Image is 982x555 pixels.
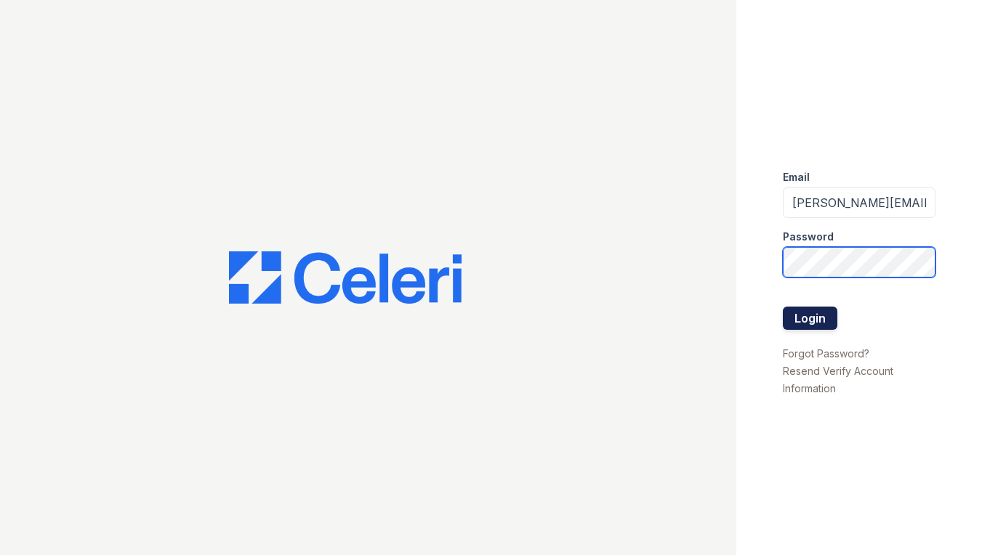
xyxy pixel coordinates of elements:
a: Forgot Password? [783,347,869,360]
button: Login [783,307,837,330]
a: Resend Verify Account Information [783,365,893,394]
label: Email [783,170,810,185]
img: CE_Logo_Blue-a8612792a0a2168367f1c8372b55b34899dd931a85d93a1a3d3e32e68fde9ad4.png [229,251,462,304]
label: Password [783,230,834,244]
